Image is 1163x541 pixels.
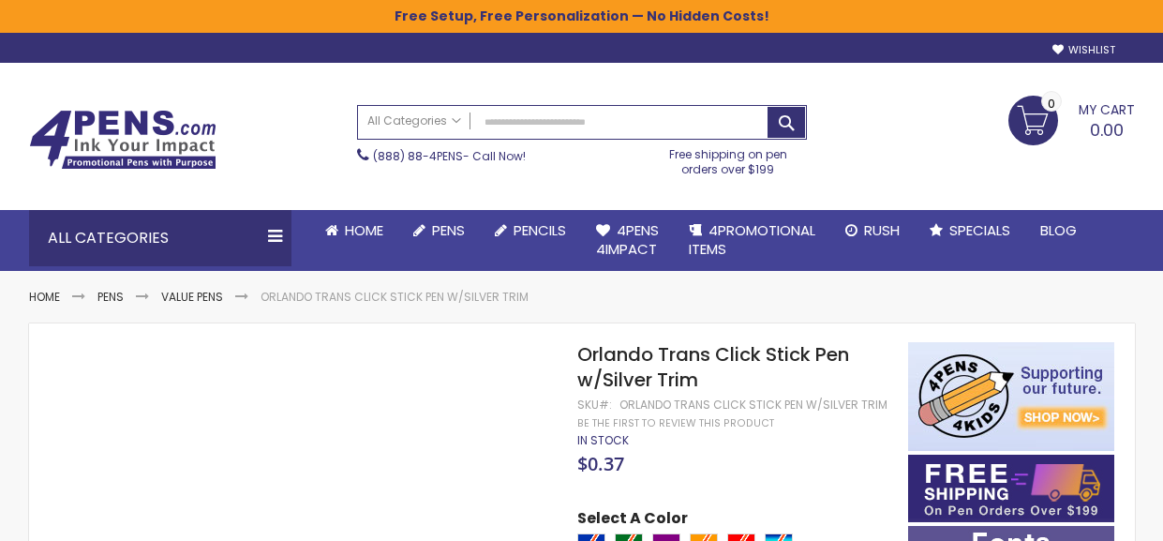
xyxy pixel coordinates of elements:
[830,210,915,251] a: Rush
[29,110,216,170] img: 4Pens Custom Pens and Promotional Products
[97,289,124,305] a: Pens
[345,220,383,240] span: Home
[367,113,461,128] span: All Categories
[915,210,1025,251] a: Specials
[619,398,887,413] div: Orlando Trans Click Stick Pen w/Silver Trim
[373,148,463,164] a: (888) 88-4PENS
[161,289,223,305] a: Value Pens
[581,210,674,271] a: 4Pens4impact
[358,106,470,137] a: All Categories
[514,220,566,240] span: Pencils
[261,290,529,305] li: Orlando Trans Click Stick Pen w/Silver Trim
[577,341,849,393] span: Orlando Trans Click Stick Pen w/Silver Trim
[577,432,629,448] span: In stock
[577,416,774,430] a: Be the first to review this product
[1040,220,1077,240] span: Blog
[908,455,1114,522] img: Free shipping on orders over $199
[432,220,465,240] span: Pens
[29,289,60,305] a: Home
[1025,210,1092,251] a: Blog
[373,148,526,164] span: - Call Now!
[577,433,629,448] div: Availability
[577,397,612,413] strong: SKU
[577,508,688,533] span: Select A Color
[1048,95,1055,113] span: 0
[1090,118,1124,142] span: 0.00
[596,220,659,259] span: 4Pens 4impact
[649,140,807,177] div: Free shipping on pen orders over $199
[398,210,480,251] a: Pens
[310,210,398,251] a: Home
[864,220,900,240] span: Rush
[577,451,624,476] span: $0.37
[480,210,581,251] a: Pencils
[674,210,830,271] a: 4PROMOTIONALITEMS
[29,210,291,266] div: All Categories
[689,220,815,259] span: 4PROMOTIONAL ITEMS
[949,220,1010,240] span: Specials
[908,342,1114,451] img: 4pens 4 kids
[1008,96,1135,143] a: 0.00 0
[1052,43,1115,57] a: Wishlist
